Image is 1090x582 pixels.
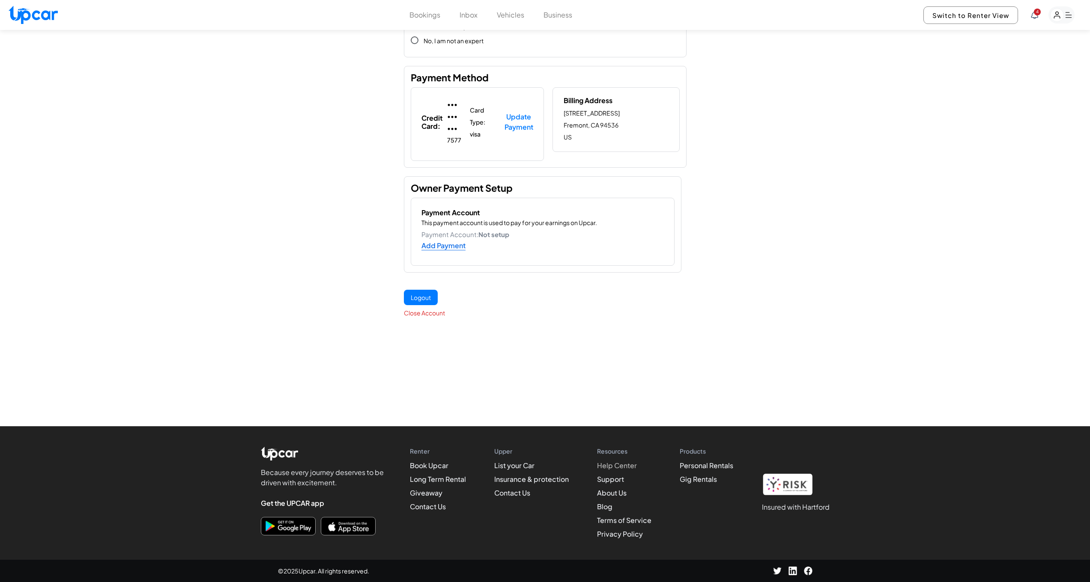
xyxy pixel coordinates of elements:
h4: Upper [494,447,569,455]
a: Privacy Policy [597,529,643,538]
a: Gig Rentals [680,475,717,484]
a: Terms of Service [597,516,651,525]
a: Close Account [404,309,445,317]
h1: Insured with Hartford [762,502,830,512]
strong: Not setup [478,230,509,238]
a: Long Term Rental [410,475,466,484]
span: © 2025 Upcar. All rights reserved. [278,567,369,575]
a: Add Payment [421,241,466,250]
a: Personal Rentals [680,461,733,470]
h4: Get the UPCAR app [261,498,389,508]
button: Bookings [409,10,440,20]
img: Twitter [773,567,782,575]
a: Blog [597,502,612,511]
img: Get it on Google Play [263,519,314,533]
h3: Billing Address [564,96,612,104]
button: Inbox [460,10,478,20]
a: Contact Us [410,502,446,511]
h4: Products [680,447,733,455]
a: Support [597,475,624,484]
img: Download on the App Store [323,519,373,533]
a: About Us [597,488,627,497]
img: LinkedIn [788,567,797,575]
img: Upcar Logo [261,447,299,460]
span: Yes, I am an expert [424,23,475,30]
h4: Resources [597,447,651,455]
a: Insurance & protection [494,475,569,484]
button: Switch to Renter View [923,6,1018,24]
h2: Owner Payment Setup [411,183,513,193]
a: Help Center [597,461,637,470]
h4: Renter [410,447,466,455]
button: Vehicles [497,10,524,20]
button: Download on the App Store [321,517,376,535]
p: Because every journey deserves to be driven with excitement. [261,467,389,488]
h3: Payment Account [421,208,664,217]
button: Business [544,10,572,20]
span: No, I am not an expert [424,37,484,45]
img: Facebook [804,567,812,575]
button: Download on Google Play [261,517,316,535]
img: Upcar Logo [9,6,58,24]
h3: Credit Card: [421,114,443,130]
p: [STREET_ADDRESS] Fremont , CA 94536 US [564,107,671,143]
p: This payment account is used to pay for your earnings on Upcar. [421,217,664,229]
a: Book Upcar [410,461,448,470]
span: You have new notifications [1034,9,1041,15]
h2: Payment Method [411,73,489,82]
a: Giveaway [410,488,442,497]
a: List your Car [494,461,535,470]
p: Payment Account: [421,229,509,241]
button: Update Payment [505,112,533,132]
button: Logout [404,290,438,305]
p: Card Type: visa [470,104,494,140]
p: ••• ••• ••• 7577 [447,98,470,146]
a: Contact Us [494,488,530,497]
